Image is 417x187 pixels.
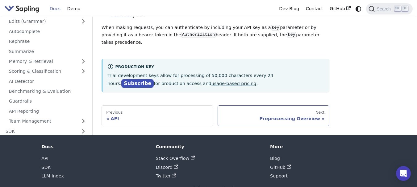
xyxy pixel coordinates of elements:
a: Scoring & Classification [6,67,90,76]
a: SDK [41,165,51,170]
a: Autocomplete [6,27,90,36]
a: Team Management [6,116,90,125]
a: AI Detector [6,77,90,86]
a: usage-based pricing [211,81,256,86]
div: Docs [41,144,147,149]
code: key [271,25,280,31]
button: Expand sidebar category 'SDK' [77,127,90,136]
a: Sapling.ai [4,4,42,13]
a: Stack Overflow [156,156,195,161]
div: Next [222,110,324,115]
div: More [270,144,376,149]
a: LLM Index [41,173,64,178]
button: Switch between dark and light mode (currently system mode) [354,4,363,13]
div: Preprocessing Overview [222,116,324,121]
a: Subscribe [121,79,154,88]
div: Previous [106,110,208,115]
code: Authorization [181,32,215,38]
button: Search (Ctrl+K) [366,3,412,14]
nav: Docs pages [102,105,329,126]
p: Trial development keys allow for processing of 50,000 characters every 24 hours. for production a... [107,72,325,87]
a: Discord [156,165,178,170]
a: NextPreprocessing Overview [218,105,329,126]
a: Benchmarking & Evaluation [6,87,90,96]
a: SDK [2,127,77,136]
a: Blog [270,156,280,161]
a: Support [270,173,288,178]
a: Summarize [6,47,90,56]
a: GitHub [326,4,354,14]
a: Memory & Retrieval [6,57,90,66]
span: Search [375,6,394,11]
a: Contact [302,4,327,14]
a: Demo [64,4,84,14]
a: Rephrase [6,37,90,46]
a: PreviousAPI [102,105,213,126]
p: When making requests, you can authenticate by including your API key as a parameter or by providi... [102,24,329,46]
a: Docs [46,4,64,14]
a: API Reporting [6,107,90,116]
div: Open Intercom Messenger [396,166,411,181]
a: Edits (Grammar) [6,17,90,26]
a: Twitter [156,173,176,178]
div: API [106,116,208,121]
a: API [41,156,48,161]
div: Community [156,144,261,149]
a: Guardrails [6,97,90,106]
a: GitHub [270,165,291,170]
div: Production Key [107,63,325,71]
kbd: K [402,6,408,11]
code: key [287,32,296,38]
img: Sapling.ai [4,4,40,13]
a: Dev Blog [276,4,302,14]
